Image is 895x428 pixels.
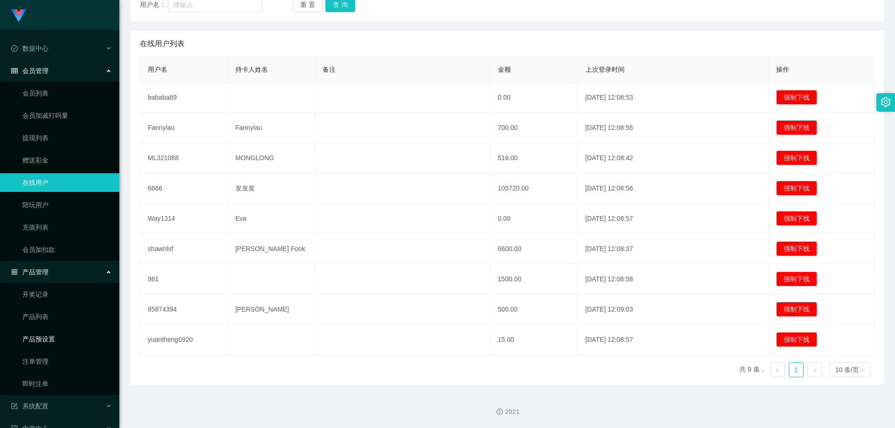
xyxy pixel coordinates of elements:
td: [DATE] 12:08:56 [578,173,769,204]
td: yuantheng0920 [140,325,228,355]
td: 500.00 [490,294,578,325]
td: [DATE] 12:08:53 [578,82,769,113]
td: 0.00 [490,82,578,113]
span: 备注 [323,66,336,73]
td: 85874394 [140,294,228,325]
td: 发发发 [228,173,316,204]
a: 即时注单 [22,374,112,393]
span: 金额 [498,66,511,73]
td: 981 [140,264,228,294]
button: 强制下线 [776,90,817,105]
div: 10 条/页 [835,363,859,377]
td: Fannylau [140,113,228,143]
button: 强制下线 [776,211,817,226]
td: MONGLONG [228,143,316,173]
td: Way1314 [140,204,228,234]
td: shawnlsf [140,234,228,264]
span: 数据中心 [11,45,48,52]
td: [PERSON_NAME] [228,294,316,325]
td: 6666 [140,173,228,204]
a: 会员列表 [22,84,112,102]
td: 516.00 [490,143,578,173]
button: 强制下线 [776,241,817,256]
button: 强制下线 [776,332,817,347]
span: 产品管理 [11,268,48,276]
i: 图标: table [11,68,18,74]
li: 共 9 条， [739,362,766,377]
span: 在线用户列表 [140,38,185,49]
button: 强制下线 [776,272,817,286]
span: 用户名 [148,66,167,73]
td: 1500.00 [490,264,578,294]
li: 上一页 [770,362,785,377]
td: [DATE] 12:08:56 [578,113,769,143]
i: 图标: setting [881,97,891,107]
i: 图标: left [775,367,780,373]
button: 强制下线 [776,120,817,135]
td: 15.00 [490,325,578,355]
i: 图标: down [860,367,865,374]
td: [DATE] 12:08:58 [578,264,769,294]
span: 系统配置 [11,402,48,410]
i: 图标: copyright [496,408,503,415]
a: 陪玩用户 [22,196,112,214]
div: 2021 [127,407,888,417]
span: 持卡人姓名 [235,66,268,73]
td: [DATE] 12:08:42 [578,143,769,173]
td: [DATE] 12:08:57 [578,204,769,234]
td: [DATE] 12:08:37 [578,234,769,264]
a: 赠送彩金 [22,151,112,170]
td: 700.00 [490,113,578,143]
a: 会员加减打码量 [22,106,112,125]
a: 产品列表 [22,307,112,326]
i: 图标: appstore-o [11,269,18,275]
td: [DATE] 12:09:03 [578,294,769,325]
img: logo.9652507e.png [11,9,26,22]
td: ML321088 [140,143,228,173]
a: 开奖记录 [22,285,112,304]
a: 产品预设置 [22,330,112,348]
td: [PERSON_NAME] Fook [228,234,316,264]
i: 图标: check-circle-o [11,45,18,52]
td: Eva [228,204,316,234]
td: 105720.00 [490,173,578,204]
a: 充值列表 [22,218,112,237]
i: 图标: form [11,403,18,409]
i: 图标: right [812,367,818,373]
a: 提现列表 [22,129,112,147]
span: 会员管理 [11,67,48,75]
li: 下一页 [807,362,822,377]
button: 强制下线 [776,302,817,317]
a: 会员加扣款 [22,240,112,259]
td: bababa89 [140,82,228,113]
td: [DATE] 12:08:57 [578,325,769,355]
td: 6600.00 [490,234,578,264]
button: 强制下线 [776,181,817,196]
span: 操作 [776,66,789,73]
td: Fannylau [228,113,316,143]
button: 强制下线 [776,150,817,165]
a: 1 [789,363,803,377]
span: 上次登录时间 [585,66,625,73]
li: 1 [789,362,804,377]
td: 0.00 [490,204,578,234]
a: 在线用户 [22,173,112,192]
a: 注单管理 [22,352,112,371]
